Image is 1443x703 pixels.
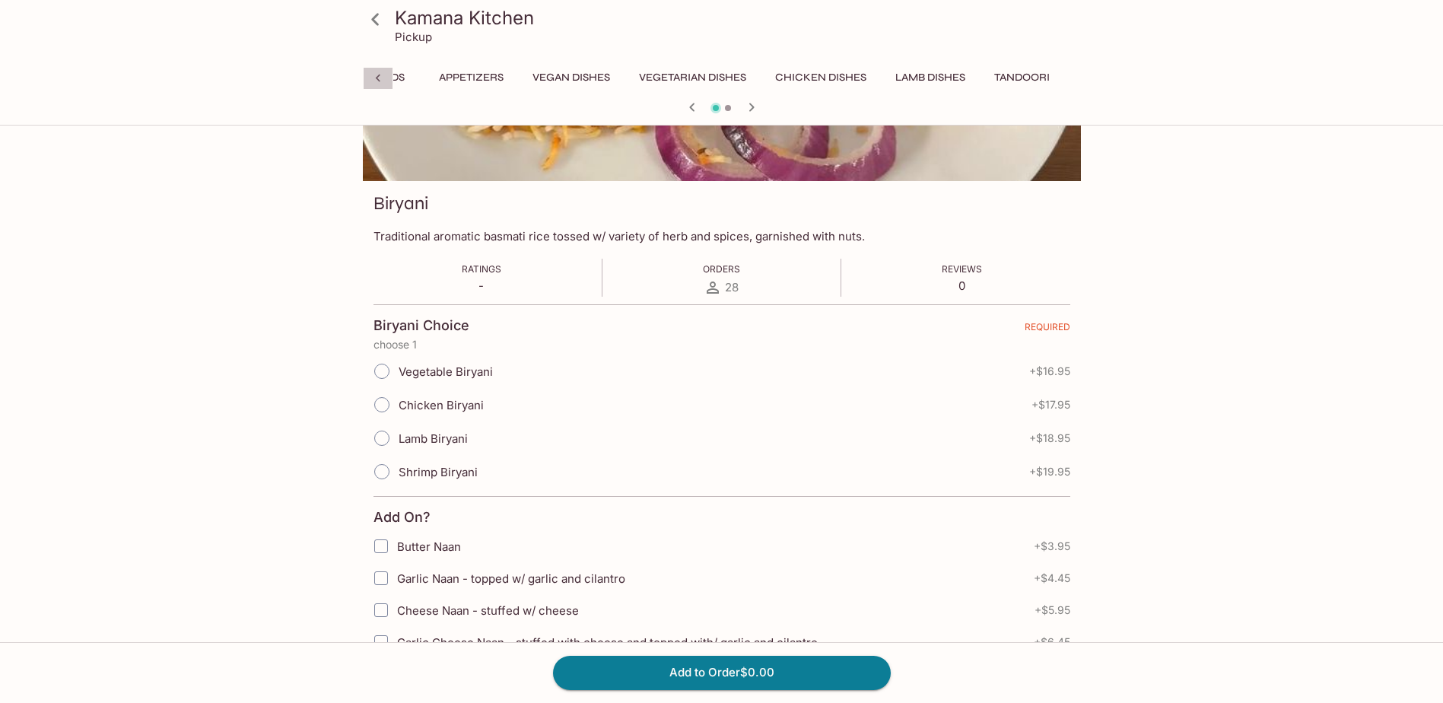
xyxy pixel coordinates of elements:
span: Lamb Biryani [399,431,468,446]
span: + $16.95 [1029,365,1070,377]
p: - [462,278,501,293]
p: Traditional aromatic basmati rice tossed w/ variety of herb and spices, garnished with nuts. [373,229,1070,243]
span: Reviews [942,263,982,275]
span: + $19.95 [1029,466,1070,478]
span: Orders [703,263,740,275]
span: + $18.95 [1029,432,1070,444]
span: + $5.95 [1035,604,1070,616]
button: Add to Order$0.00 [553,656,891,689]
h3: Kamana Kitchen [395,6,1075,30]
span: Butter Naan [397,539,461,554]
h4: Add On? [373,509,431,526]
h4: Biryani Choice [373,317,469,334]
button: Vegan Dishes [524,67,618,88]
button: Vegetarian Dishes [631,67,755,88]
span: REQUIRED [1025,321,1070,339]
span: Chicken Biryani [399,398,484,412]
span: + $17.95 [1031,399,1070,411]
span: 28 [725,280,739,294]
button: Tandoori [986,67,1058,88]
p: choose 1 [373,339,1070,351]
span: Garlic Cheese Naan - stuffed with cheese and topped with/ garlic and cilantro [397,635,818,650]
span: Garlic Naan - topped w/ garlic and cilantro [397,571,625,586]
span: + $6.45 [1034,636,1070,648]
button: Chicken Dishes [767,67,875,88]
span: Cheese Naan - stuffed w/ cheese [397,603,579,618]
span: Vegetable Biryani [399,364,493,379]
span: Shrimp Biryani [399,465,478,479]
button: Lamb Dishes [887,67,974,88]
span: + $3.95 [1034,540,1070,552]
button: Appetizers [431,67,512,88]
span: Ratings [462,263,501,275]
p: 0 [942,278,982,293]
h3: Biryani [373,192,428,215]
p: Pickup [395,30,432,44]
span: + $4.45 [1034,572,1070,584]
